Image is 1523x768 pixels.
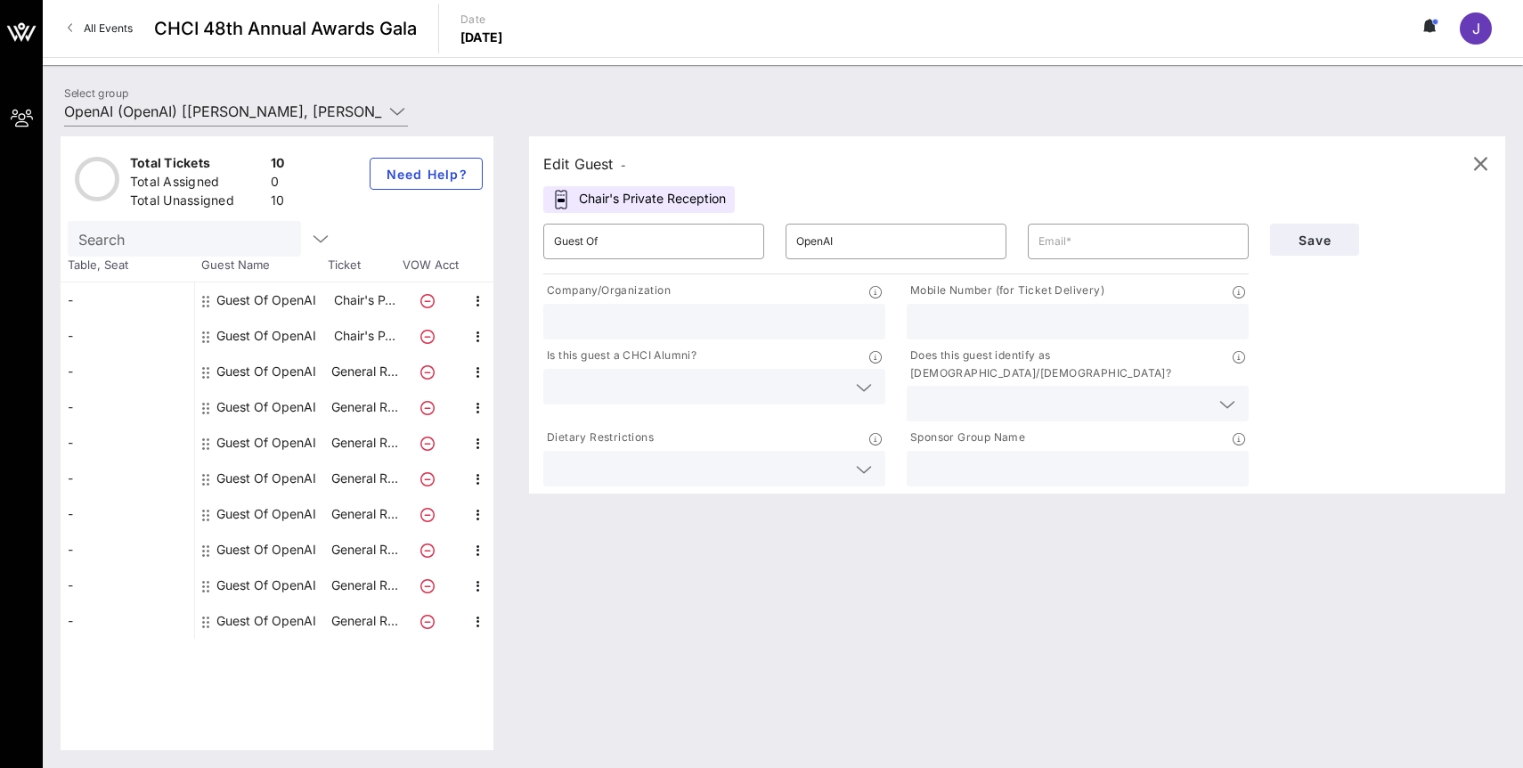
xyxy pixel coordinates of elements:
input: Email* [1038,227,1238,256]
span: CHCI 48th Annual Awards Gala [154,15,417,42]
span: J [1472,20,1480,37]
p: Chair's P… [329,318,400,354]
div: Guest Of OpenAI [216,425,316,461]
p: General R… [329,425,400,461]
div: Chair's Private Reception [543,186,735,213]
div: - [61,496,194,532]
div: - [61,603,194,639]
div: - [61,461,194,496]
span: VOW Acct [399,257,461,274]
div: - [61,389,194,425]
p: Sponsor Group Name [907,429,1025,447]
div: - [61,425,194,461]
div: Guest Of OpenAI [216,496,316,532]
div: - [61,318,194,354]
p: General R… [329,532,400,568]
span: All Events [84,21,133,35]
div: Guest Of OpenAI [216,568,316,603]
div: - [61,282,194,318]
p: Dietary Restrictions [543,429,654,447]
button: Need Help? [370,158,483,190]
p: General R… [329,568,400,603]
div: - [61,354,194,389]
label: Select group [64,86,128,100]
div: - [61,568,194,603]
div: Guest Of OpenAI [216,603,316,639]
p: Does this guest identify as [DEMOGRAPHIC_DATA]/[DEMOGRAPHIC_DATA]? [907,347,1233,382]
button: Save [1270,224,1359,256]
p: Mobile Number (for Ticket Delivery) [907,282,1104,300]
p: General R… [329,461,400,496]
p: General R… [329,389,400,425]
div: Total Assigned [130,173,264,195]
div: 0 [271,173,285,195]
span: Table, Seat [61,257,194,274]
div: Guest Of OpenAI [216,389,316,425]
div: Guest Of OpenAI [216,461,316,496]
div: Guest Of OpenAI [216,282,316,318]
p: Company/Organization [543,282,671,300]
div: J [1460,12,1492,45]
p: Is this guest a CHCI Alumni? [543,347,696,365]
div: Edit Guest [543,151,626,176]
span: Need Help? [385,167,468,182]
p: General R… [329,354,400,389]
span: Ticket [328,257,399,274]
p: General R… [329,603,400,639]
input: First Name* [554,227,753,256]
div: Total Unassigned [130,192,264,214]
div: 10 [271,192,285,214]
span: Guest Name [194,257,328,274]
p: [DATE] [460,29,503,46]
span: - [621,159,626,172]
p: Chair's P… [329,282,400,318]
div: Total Tickets [130,154,264,176]
div: Guest Of OpenAI [216,532,316,568]
div: Guest Of OpenAI [216,354,316,389]
a: All Events [57,14,143,43]
div: Guest Of OpenAI [216,318,316,354]
span: Save [1284,233,1345,248]
p: General R… [329,496,400,532]
p: Date [460,11,503,29]
input: Last Name* [796,227,996,256]
div: 10 [271,154,285,176]
div: - [61,532,194,568]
